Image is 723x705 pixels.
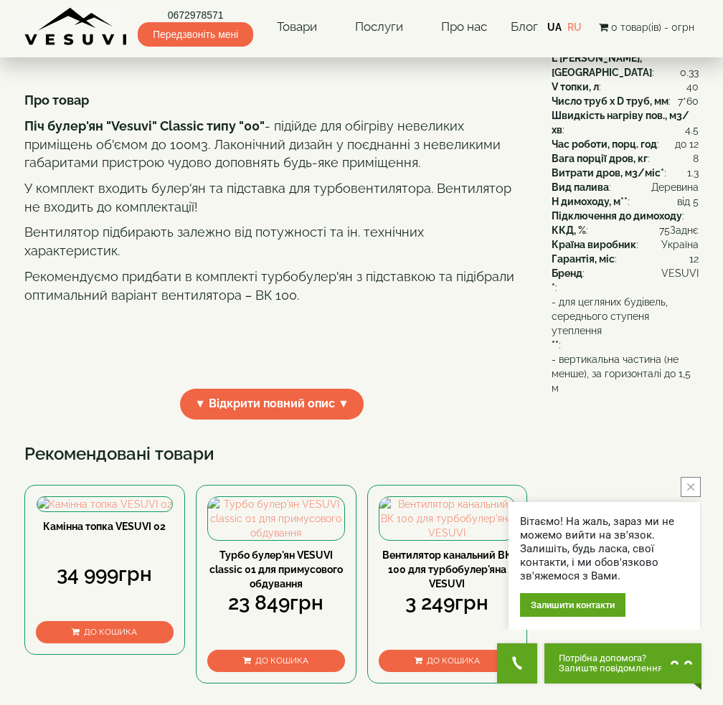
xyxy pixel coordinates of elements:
div: : [552,51,699,80]
span: 0 товар(ів) - 0грн [611,22,694,33]
a: Про нас [427,11,501,44]
b: Вага порції дров, кг [552,153,648,164]
button: До кошика [379,650,516,672]
b: Число труб x D труб, мм [552,95,668,107]
img: content [24,7,128,47]
button: 0 товар(ів) - 0грн [595,19,699,35]
b: Про товар [24,93,89,108]
a: 0672978571 [138,8,253,22]
button: До кошика [36,621,174,643]
div: : [552,166,699,180]
b: Швидкість нагріву пов., м3/хв [552,110,689,136]
div: : [552,223,699,237]
span: 8 [693,151,699,166]
span: Потрібна допомога? [559,653,663,663]
a: Блог [511,19,538,34]
div: 34 999грн [36,560,174,589]
a: Товари [263,11,331,44]
button: close button [681,477,701,497]
b: Гарантія, міс [552,253,615,265]
a: Вентилятор канальний ВК 100 для турбобулер'яна VESUVI [382,549,512,590]
span: До кошика [255,656,308,666]
span: - вертикальна частина (не менше), за горизонталі до 1,5 м [552,352,699,395]
button: Get Call button [497,643,537,683]
span: VESUVI [661,266,699,280]
a: Турбо булер'ян VESUVI classic 01 для примусового обдування [209,549,343,590]
div: : [552,137,699,151]
div: : [552,237,699,252]
span: 0.33 [680,65,699,80]
div: : [552,151,699,166]
div: На конструкції знаходиться 2 важелі регулювання горіння. Дверцята оснащені ручкою, яка не дозволи... [24,91,519,378]
p: Вентилятор підбирають залежно від потужності та ін. технічних характеристик. [24,223,519,260]
b: Час роботи, порц. год [552,138,657,150]
b: ККД, % [552,224,586,236]
div: : [552,209,699,223]
img: Вентилятор канальний ВК 100 для турбобулер'яна VESUVI [379,497,516,540]
h3: Рекомендовані товари [24,445,699,463]
span: ▼ Відкрити повний опис ▼ [180,389,364,420]
div: Вітаємо! На жаль, зараз ми не можемо вийти на зв'язок. Залишіть, будь ласка, свої контакти, і ми ... [520,515,689,583]
a: UA [547,22,562,33]
span: від 5 [677,194,699,209]
span: Україна [661,237,699,252]
div: : [552,266,699,280]
p: Рекомендуємо придбати в комплекті турбобулер'ян з підставкою та підібрали оптимальний варіант вен... [24,268,519,304]
span: Залиште повідомлення [559,663,663,673]
div: : [552,94,699,108]
b: Підключення до димоходу [552,210,682,222]
span: - для цегляних будівель, середнього ступеня утеплення [552,295,699,338]
span: Заднє [670,223,699,237]
span: До кошика [427,656,480,666]
b: Витрати дров, м3/міс* [552,167,664,179]
a: Послуги [341,11,417,44]
div: 3 249грн [379,589,516,618]
div: : [552,194,699,209]
div: : [552,108,699,137]
p: - підійде для обігріву невеликих приміщень об'ємом до 100м3. Лаконічний дизайн у поєднанні з неве... [24,117,519,172]
span: Деревина [651,180,699,194]
div: 23 849грн [207,589,345,618]
b: Вид палива [552,181,609,193]
img: Камінна топка VESUVI 02 [37,497,172,511]
b: H димоходу, м** [552,196,628,207]
span: 1.3 [687,166,699,180]
button: До кошика [207,650,345,672]
span: до 12 [675,137,699,151]
span: Передзвоніть мені [138,22,253,47]
div: : [552,295,699,352]
div: : [552,180,699,194]
span: 4.5 [685,123,699,137]
b: Бренд [552,268,582,279]
span: 75 [659,223,670,237]
span: До кошика [84,627,137,637]
a: Камінна топка VESUVI 02 [43,521,166,532]
div: : [552,280,699,295]
span: 12 [689,252,699,266]
a: RU [567,22,582,33]
div: : [552,252,699,266]
b: Піч булер'ян "Vesuvi" Classic типу "00" [24,118,265,133]
img: Турбо булер'ян VESUVI classic 01 для примусового обдування [208,497,344,540]
b: Країна виробник [552,239,636,250]
div: : [552,80,699,94]
span: 40 [686,80,699,94]
p: У комплект входить булер'ян та підставка для турбовентилятора. Вентилятор не входить до комплекта... [24,179,519,216]
b: V топки, л [552,81,599,93]
div: Залишити контакти [520,593,625,617]
button: Chat button [544,643,701,683]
